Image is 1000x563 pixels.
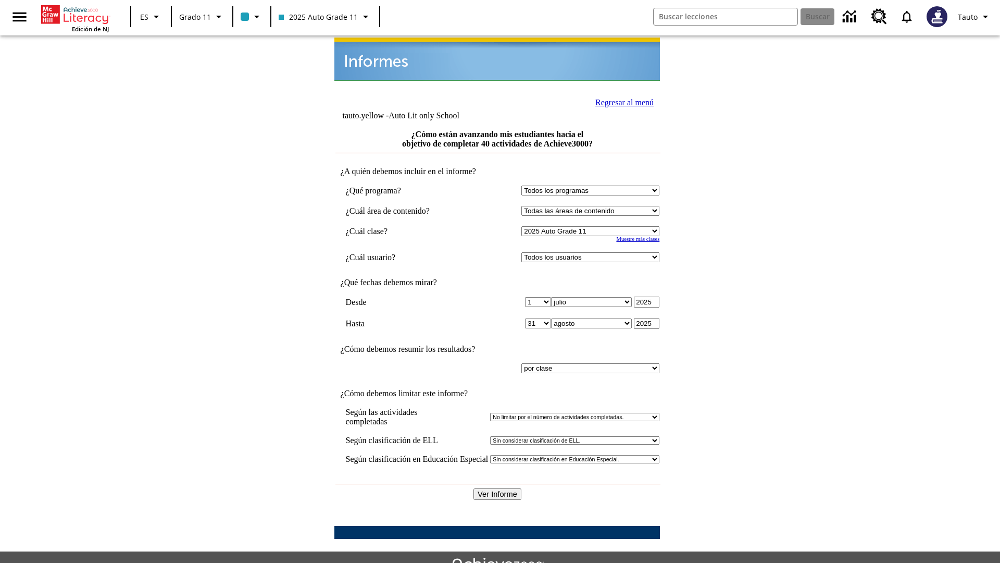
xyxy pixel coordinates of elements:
td: ¿Cómo debemos limitar este informe? [335,389,660,398]
td: Desde [346,297,462,308]
button: Lenguaje: ES, Selecciona un idioma [134,7,168,26]
td: ¿Qué fechas debemos mirar? [335,278,660,287]
a: Centro de recursos, Se abrirá en una pestaña nueva. [865,3,893,31]
span: 2025 Auto Grade 11 [279,11,358,22]
a: Notificaciones [893,3,920,30]
td: ¿A quién debemos incluir en el informe? [335,167,660,176]
span: Grado 11 [179,11,211,22]
button: Abrir el menú lateral [4,2,35,32]
span: Edición de NJ [72,25,109,33]
td: Según clasificación de ELL [346,436,489,445]
button: Perfil/Configuración [954,7,996,26]
td: ¿Cuál usuario? [346,252,462,262]
img: header [334,38,660,81]
img: Avatar [927,6,947,27]
td: Hasta [346,318,462,329]
span: Tauto [958,11,978,22]
span: ES [140,11,148,22]
td: ¿Cómo debemos resumir los resultados? [335,345,660,354]
input: Ver Informe [473,488,521,500]
td: ¿Cuál clase? [346,226,462,236]
a: ¿Cómo están avanzando mis estudiantes hacia el objetivo de completar 40 actividades de Achieve3000? [402,130,593,148]
button: Grado: Grado 11, Elige un grado [175,7,229,26]
a: Muestre más clases [616,236,659,242]
td: tauto.yellow - [342,111,533,120]
td: ¿Qué programa? [346,186,462,195]
td: Según clasificación en Educación Especial [346,455,489,464]
td: Según las actividades completadas [346,408,489,426]
nobr: ¿Cuál área de contenido? [346,206,430,215]
button: Escoja un nuevo avatar [920,3,954,30]
button: Clase: 2025 Auto Grade 11, Selecciona una clase [274,7,376,26]
input: Buscar campo [654,8,797,25]
button: El color de la clase es azul claro. Cambiar el color de la clase. [236,7,267,26]
div: Portada [41,3,109,33]
a: Centro de información [836,3,865,31]
a: Regresar al menú [595,98,654,107]
nobr: Auto Lit only School [389,111,459,120]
